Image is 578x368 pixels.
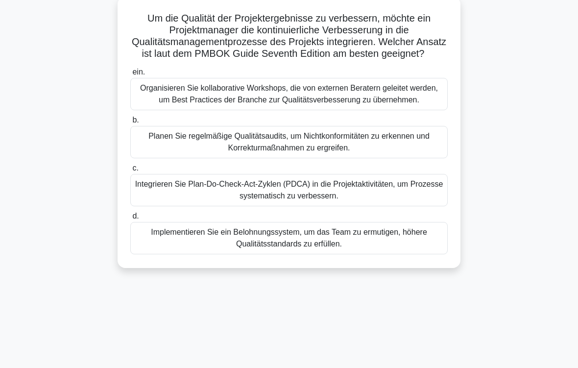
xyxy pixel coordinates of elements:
[132,116,139,124] span: b.
[132,212,139,220] span: d.
[130,78,448,110] div: Organisieren Sie kollaborative Workshops, die von externen Beratern geleitet werden, um Best Prac...
[132,164,138,172] span: c.
[132,68,145,76] span: ein.
[130,126,448,158] div: Planen Sie regelmäßige Qualitätsaudits, um Nichtkonformitäten zu erkennen und Korrekturmaßnahmen ...
[130,222,448,254] div: Implementieren Sie ein Belohnungssystem, um das Team zu ermutigen, höhere Qualitätsstandards zu e...
[130,174,448,206] div: Integrieren Sie Plan-Do-Check-Act-Zyklen (PDCA) in die Projektaktivitäten, um Prozesse systematis...
[132,13,446,59] font: Um die Qualität der Projektergebnisse zu verbessern, möchte ein Projektmanager die kontinuierlich...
